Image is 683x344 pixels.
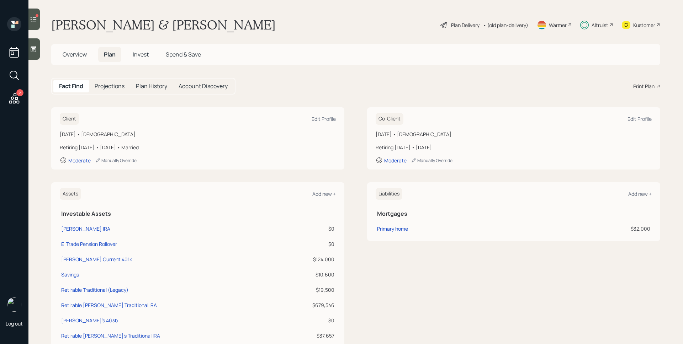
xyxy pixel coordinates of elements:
[61,271,79,278] div: Savings
[376,144,652,151] div: Retiring [DATE] • [DATE]
[61,286,128,294] div: Retirable Traditional (Legacy)
[61,332,160,339] div: Retirable [PERSON_NAME]'s Traditional IRA
[16,89,23,96] div: 2
[51,17,276,33] h1: [PERSON_NAME] & [PERSON_NAME]
[63,50,87,58] span: Overview
[95,157,137,163] div: Manually Override
[61,301,157,309] div: Retirable [PERSON_NAME] Traditional IRA
[61,240,117,248] div: E-Trade Pension Rollover
[628,190,652,197] div: Add new +
[60,144,336,151] div: Retiring [DATE] • [DATE] • Married
[451,21,480,29] div: Plan Delivery
[61,317,118,324] div: [PERSON_NAME]'s 403b
[411,157,452,163] div: Manually Override
[283,332,334,339] div: $37,657
[483,21,528,29] div: • (old plan-delivery)
[136,83,167,90] h5: Plan History
[60,130,336,138] div: [DATE] • [DEMOGRAPHIC_DATA]
[283,286,334,294] div: $19,500
[543,225,650,232] div: $32,000
[61,225,110,232] div: [PERSON_NAME] IRA
[59,83,83,90] h5: Fact Find
[179,83,228,90] h5: Account Discovery
[376,113,403,125] h6: Co-Client
[283,317,334,324] div: $0
[6,320,23,327] div: Log out
[283,256,334,263] div: $124,000
[628,115,652,122] div: Edit Profile
[60,188,81,200] h6: Assets
[283,240,334,248] div: $0
[633,82,655,90] div: Print Plan
[376,130,652,138] div: [DATE] • [DEMOGRAPHIC_DATA]
[60,113,79,125] h6: Client
[633,21,655,29] div: Kustomer
[312,190,336,197] div: Add new +
[549,21,567,29] div: Warmer
[104,50,116,58] span: Plan
[61,256,132,263] div: [PERSON_NAME] Current 401k
[95,83,125,90] h5: Projections
[7,297,21,312] img: james-distasi-headshot.png
[377,210,650,217] h5: Mortgages
[68,157,91,164] div: Moderate
[592,21,608,29] div: Altruist
[312,115,336,122] div: Edit Profile
[133,50,149,58] span: Invest
[283,271,334,278] div: $10,600
[166,50,201,58] span: Spend & Save
[377,225,408,232] div: Primary home
[376,188,402,200] h6: Liabilities
[384,157,407,164] div: Moderate
[283,301,334,309] div: $679,546
[61,210,334,217] h5: Investable Assets
[283,225,334,232] div: $0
